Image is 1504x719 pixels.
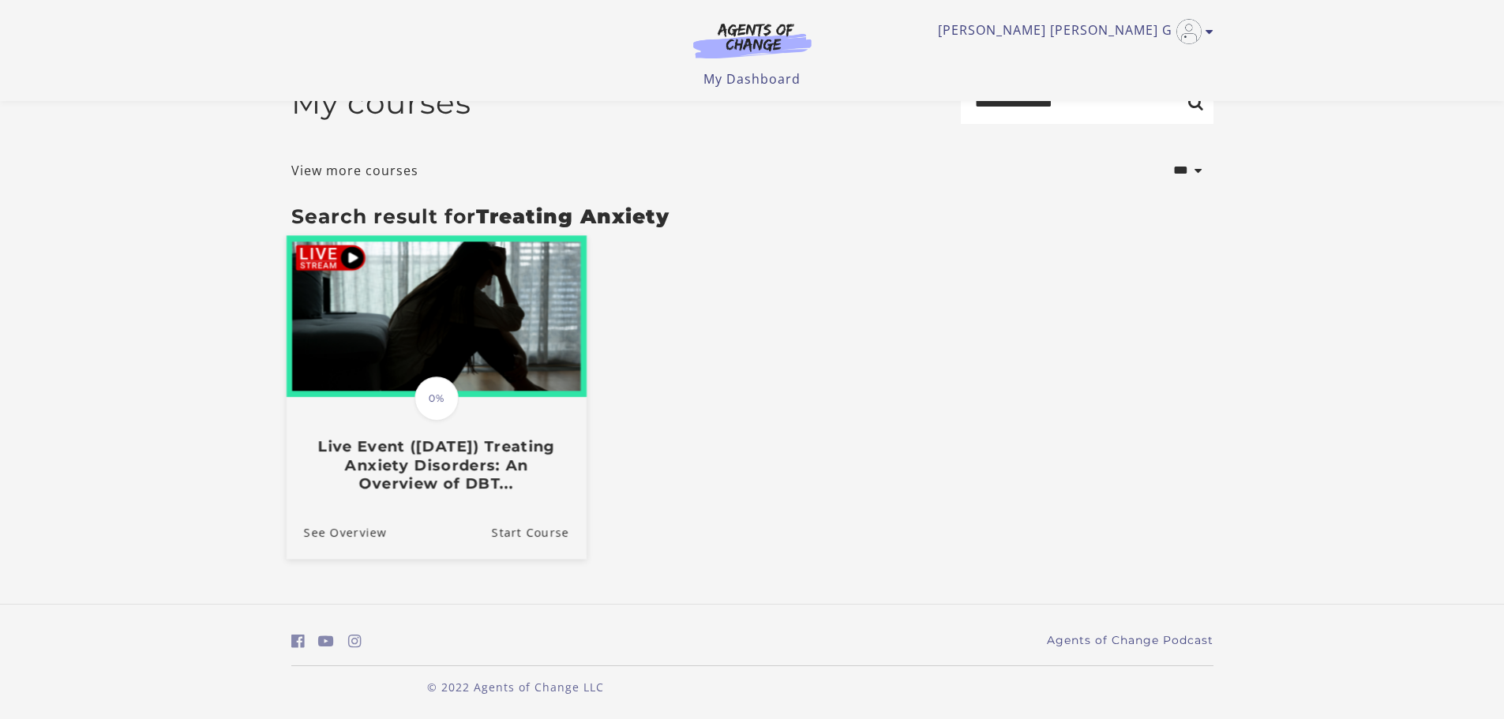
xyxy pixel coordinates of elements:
a: https://www.instagram.com/agentsofchangeprep/ (Open in a new window) [348,630,362,653]
i: https://www.instagram.com/agentsofchangeprep/ (Open in a new window) [348,634,362,649]
a: My Dashboard [703,70,801,88]
a: Live Event (8/22/25) Treating Anxiety Disorders: An Overview of DBT...: See Overview [286,505,386,558]
i: https://www.youtube.com/c/AgentsofChangeTestPrepbyMeaganMitchell (Open in a new window) [318,634,334,649]
p: © 2022 Agents of Change LLC [291,679,740,695]
h3: Live Event ([DATE]) Treating Anxiety Disorders: An Overview of DBT... [303,437,568,492]
a: Live Event (8/22/25) Treating Anxiety Disorders: An Overview of DBT...: Resume Course [491,505,586,558]
a: Toggle menu [938,19,1206,44]
h3: Search result for [291,204,1213,228]
i: https://www.facebook.com/groups/aswbtestprep (Open in a new window) [291,634,305,649]
a: https://www.youtube.com/c/AgentsofChangeTestPrepbyMeaganMitchell (Open in a new window) [318,630,334,653]
span: 0% [414,376,459,421]
strong: Treating Anxiety [476,204,669,228]
h2: My courses [291,84,471,122]
img: Agents of Change Logo [677,22,828,58]
a: https://www.facebook.com/groups/aswbtestprep (Open in a new window) [291,630,305,653]
a: View more courses [291,161,418,180]
a: Agents of Change Podcast [1047,632,1213,649]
